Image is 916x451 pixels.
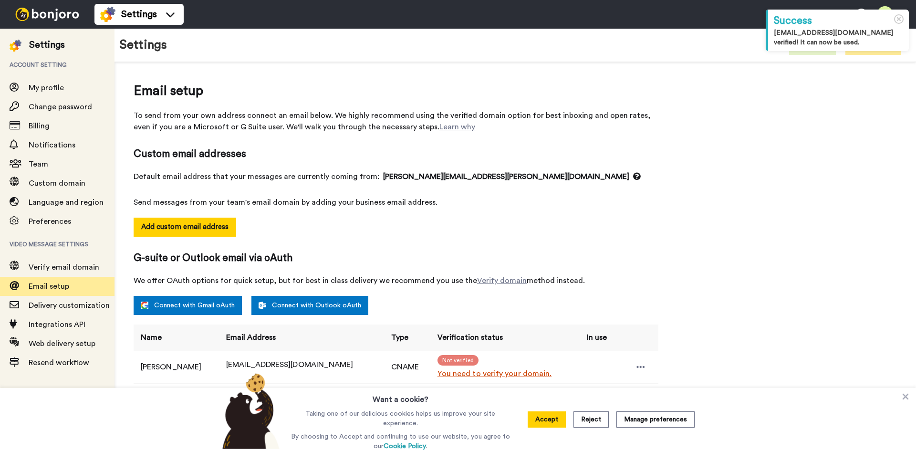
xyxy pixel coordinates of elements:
[384,325,430,351] th: Type
[29,141,75,149] span: Notifications
[289,432,512,451] p: By choosing to Accept and continuing to use our website, you agree to our .
[29,359,89,367] span: Resend workflow
[437,368,576,379] a: You need to verify your domain.
[29,160,48,168] span: Team
[774,13,903,28] div: Success
[430,325,580,351] th: Verification status
[134,296,242,315] a: Connect with Gmail oAuth
[29,84,64,92] span: My profile
[134,325,219,351] th: Name
[11,8,83,21] img: bj-logo-header-white.svg
[29,340,95,347] span: Web delivery setup
[29,103,92,111] span: Change password
[10,40,21,52] img: settings-colored.svg
[134,171,658,182] span: Default email address that your messages are currently coming from:
[100,7,115,22] img: settings-colored.svg
[134,197,658,208] span: Send messages from your team's email domain by adding your business email address.
[477,277,527,284] a: Verify domain
[29,199,104,206] span: Language and region
[528,411,566,428] button: Accept
[134,110,658,133] span: To send from your own address connect an email below. We highly recommend using the verified doma...
[373,388,428,405] h3: Want a cookie?
[29,38,65,52] div: Settings
[134,81,658,100] span: Email setup
[134,275,658,286] span: We offer OAuth options for quick setup, but for best in class delivery we recommend you use the m...
[134,251,658,265] span: G-suite or Outlook email via oAuth
[573,411,609,428] button: Reject
[384,443,426,450] a: Cookie Policy
[134,218,236,237] button: Add custom email address
[259,302,266,309] img: outlook-white.svg
[29,283,69,290] span: Email setup
[29,302,110,309] span: Delivery customization
[437,355,479,366] span: Not verified
[226,361,353,368] span: [EMAIL_ADDRESS][DOMAIN_NAME]
[141,302,148,309] img: google.svg
[439,123,475,131] a: Learn why
[119,38,167,52] h1: Settings
[383,171,641,182] span: [PERSON_NAME][EMAIL_ADDRESS][PERSON_NAME][DOMAIN_NAME]
[289,409,512,428] p: Taking one of our delicious cookies helps us improve your site experience.
[121,8,157,21] span: Settings
[251,296,368,315] a: Connect with Outlook oAuth
[774,28,903,47] div: [EMAIL_ADDRESS][DOMAIN_NAME] verified! It can now be used.
[616,411,695,428] button: Manage preferences
[580,325,617,351] th: In use
[29,122,50,130] span: Billing
[29,263,99,271] span: Verify email domain
[134,351,219,383] td: [PERSON_NAME]
[29,321,85,328] span: Integrations API
[134,147,658,161] span: Custom email addresses
[29,218,71,225] span: Preferences
[29,179,85,187] span: Custom domain
[219,325,384,351] th: Email Address
[384,351,430,383] td: CNAME
[214,373,284,449] img: bear-with-cookie.png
